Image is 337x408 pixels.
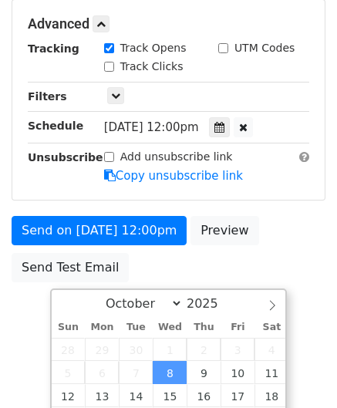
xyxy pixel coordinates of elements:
[254,322,288,332] span: Sat
[52,384,86,407] span: October 12, 2025
[153,338,187,361] span: October 1, 2025
[28,90,67,103] strong: Filters
[234,40,295,56] label: UTM Codes
[52,322,86,332] span: Sun
[85,361,119,384] span: October 6, 2025
[183,296,238,311] input: Year
[254,384,288,407] span: October 18, 2025
[153,322,187,332] span: Wed
[254,361,288,384] span: October 11, 2025
[12,216,187,245] a: Send on [DATE] 12:00pm
[85,338,119,361] span: September 29, 2025
[28,120,83,132] strong: Schedule
[153,361,187,384] span: October 8, 2025
[187,384,221,407] span: October 16, 2025
[120,40,187,56] label: Track Opens
[85,322,119,332] span: Mon
[104,120,199,134] span: [DATE] 12:00pm
[52,361,86,384] span: October 5, 2025
[120,59,184,75] label: Track Clicks
[119,361,153,384] span: October 7, 2025
[119,338,153,361] span: September 30, 2025
[221,322,254,332] span: Fri
[28,42,79,55] strong: Tracking
[221,384,254,407] span: October 17, 2025
[187,322,221,332] span: Thu
[221,361,254,384] span: October 10, 2025
[28,151,103,164] strong: Unsubscribe
[85,384,119,407] span: October 13, 2025
[28,15,309,32] h5: Advanced
[187,361,221,384] span: October 9, 2025
[12,253,129,282] a: Send Test Email
[52,338,86,361] span: September 28, 2025
[260,334,337,408] iframe: Chat Widget
[187,338,221,361] span: October 2, 2025
[254,338,288,361] span: October 4, 2025
[221,338,254,361] span: October 3, 2025
[104,169,243,183] a: Copy unsubscribe link
[153,384,187,407] span: October 15, 2025
[190,216,258,245] a: Preview
[119,384,153,407] span: October 14, 2025
[120,149,233,165] label: Add unsubscribe link
[119,322,153,332] span: Tue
